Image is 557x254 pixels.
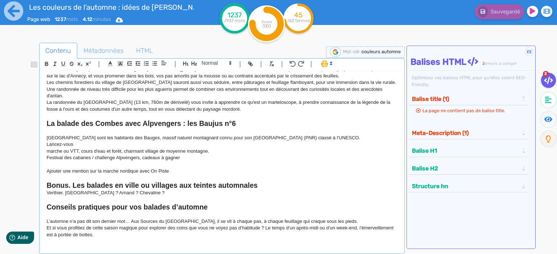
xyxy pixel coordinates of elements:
[410,145,527,157] div: Balise H1
[46,218,397,225] p: L’automne n’a pas dit son dernier mot… Aux Sources du [GEOGRAPHIC_DATA], il se vit à chaque pas, ...
[410,162,527,174] div: Balise H2
[46,225,397,238] p: Et si vous profitiez de cette saison magique pour explorer des coins que vous ne voyez pas d’habi...
[239,59,241,69] span: |
[227,11,242,19] tspan: 1237
[343,49,362,54] span: Mot-clé :
[410,93,521,105] button: Balise title (1)
[46,135,397,141] p: [GEOGRAPHIC_DATA] sont les habitants des Bauges, massif naturel montagnard connu pour son [GEOGRA...
[46,99,397,113] p: La randonnée du [GEOGRAPHIC_DATA] (13 km, 760m de dénivelé) vous invite à apprendre ce qu'est un ...
[46,190,397,196] p: Verthier. [GEOGRAPHIC_DATA] ? Arnand ? Chevaline ?
[422,108,505,113] span: La page ne contient pas de balise title.
[130,41,159,60] span: HTML
[310,59,312,69] span: |
[78,41,129,60] span: Métadonnées
[46,66,397,79] p: Remontez les jolies petites ruelles du village de [GEOGRAPHIC_DATA] et rendez-vous sur ses hauteu...
[27,1,194,13] input: title
[410,57,533,67] h4: Balises HTML
[46,203,207,211] strong: Conseils pratiques pour vos balades d’automne
[77,43,130,59] a: Métadonnées
[130,43,159,59] a: HTML
[281,59,283,69] span: |
[55,16,78,22] span: mots
[46,154,397,161] p: Festival des cabanes / challenge Alpvengers, cadeaux à gagner
[174,59,176,69] span: |
[410,93,527,105] div: Balise title (1)
[27,16,50,22] span: Page web
[46,168,397,174] p: Ajouter une mention sur la marche nordique avec On Piste
[410,180,527,192] div: Structure hn
[543,71,549,77] span: 2
[410,127,521,139] button: Meta-Description (1)
[410,180,521,192] button: Structure hn
[261,20,272,24] tspan: Score
[46,79,397,86] p: Les chemins forestiers du village de [GEOGRAPHIC_DATA] sauront aussi vous séduire, entre pâturage...
[482,61,484,66] span: 2
[224,18,245,23] tspan: /937 mots
[46,119,236,127] strong: La balade des Combes avec Alpvengers : les Baujus n°6
[410,74,533,88] div: Optimisez vos balises HTML pour qu’elles soient SEO-friendly.
[410,145,521,157] button: Balise H1
[491,9,520,15] span: Sauvegardé
[98,59,100,69] span: |
[318,59,335,68] span: I.Assistant
[475,4,524,19] button: Sauvegardé
[83,16,92,22] b: 4.12
[260,59,262,69] span: |
[46,141,397,148] p: Lancez-vous
[40,41,77,60] span: Contenu
[39,43,77,59] a: Contenu
[55,16,66,22] b: 1237
[362,49,401,54] span: couleurs automne
[46,86,397,100] p: Une randonnée de niveau très difficile pour les plus aguerris permet de combiner ces environnemen...
[484,61,517,66] span: erreurs à corriger
[263,23,271,29] tspan: SEO
[410,162,521,174] button: Balise H2
[330,47,341,57] img: google-serp-logo.png
[410,127,527,139] div: Meta-Description (1)
[46,148,397,154] p: marche ou VTT, cours d'eau et forêt, charmant village de moyenne montagne.
[294,11,303,19] tspan: 45
[159,59,169,67] span: Aligment
[83,16,111,22] span: minutes
[287,18,310,23] tspan: /62 termes
[46,181,257,189] strong: Bonus. Les balades en ville ou villages aux teintes automnales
